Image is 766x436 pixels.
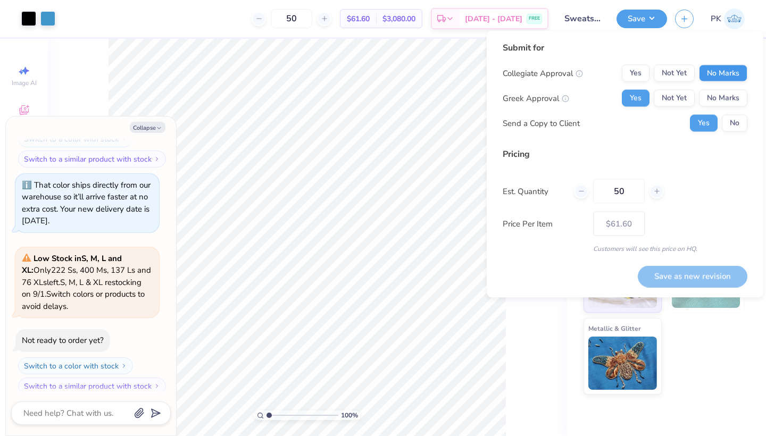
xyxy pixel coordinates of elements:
label: Est. Quantity [503,185,566,197]
button: No [722,115,747,132]
img: Switch to a color with stock [121,363,127,369]
div: Pricing [503,148,747,161]
button: No Marks [699,90,747,107]
div: Greek Approval [503,92,569,104]
span: $61.60 [347,13,370,24]
strong: Low Stock in S, M, L and XL : [22,253,122,276]
button: Save [617,10,667,28]
button: Collapse [130,122,165,133]
button: Not Yet [654,90,695,107]
img: Metallic & Glitter [588,337,657,390]
input: – – [271,9,312,28]
span: [DATE] - [DATE] [465,13,522,24]
button: Switch to a color with stock [18,130,133,147]
label: Price Per Item [503,217,585,230]
span: Only 222 Ss, 400 Ms, 137 Ls and 76 XLs left. S, M, L & XL restocking on 9/1. Switch colors or pro... [22,253,151,312]
div: Send a Copy to Client [503,117,580,129]
button: Not Yet [654,65,695,82]
button: Switch to a color with stock [18,357,133,374]
img: Switch to a similar product with stock [154,383,160,389]
input: – – [593,179,645,204]
span: FREE [529,15,540,22]
a: PK [711,9,745,29]
span: Metallic & Glitter [588,323,641,334]
button: Yes [690,115,718,132]
span: $3,080.00 [382,13,415,24]
img: Switch to a color with stock [121,136,127,142]
div: That color ships directly from our warehouse so it’ll arrive faster at no extra cost. Your new de... [22,180,151,227]
button: Yes [622,90,650,107]
button: Switch to a similar product with stock [18,150,166,167]
div: Not ready to order yet? [22,335,104,346]
span: 100 % [341,410,358,420]
div: Submit for [503,41,747,54]
button: Switch to a similar product with stock [18,378,166,395]
input: Untitled Design [556,8,609,29]
img: Switch to a similar product with stock [154,156,160,162]
img: Paul Kelley [724,9,745,29]
button: Yes [622,65,650,82]
span: PK [711,13,721,25]
div: Collegiate Approval [503,67,583,79]
span: Image AI [12,79,37,87]
div: Customers will see this price on HQ. [503,244,747,254]
button: No Marks [699,65,747,82]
